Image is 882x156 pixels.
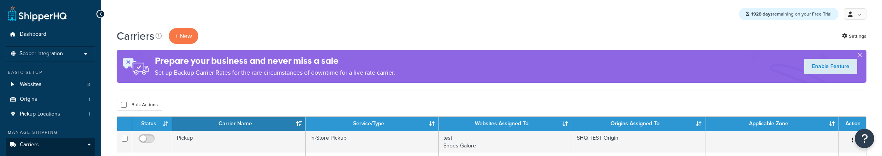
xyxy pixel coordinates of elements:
a: Carriers [6,138,95,152]
span: Origins [20,96,37,103]
th: Status: activate to sort column ascending [132,117,172,131]
div: Basic Setup [6,69,95,76]
td: SHQ TEST Origin [572,131,705,153]
li: Origins [6,92,95,107]
span: 1 [89,96,90,103]
button: Open Resource Center [855,129,874,148]
h1: Carriers [117,28,154,44]
span: Scope: Integration [19,51,63,57]
th: Action [839,117,866,131]
a: Origins 1 [6,92,95,107]
th: Carrier Name: activate to sort column ascending [172,117,306,131]
a: Dashboard [6,27,95,42]
button: + New [169,28,198,44]
div: Manage Shipping [6,129,95,136]
th: Service/Type: activate to sort column ascending [306,117,439,131]
div: remaining on your Free Trial [739,8,838,20]
a: ShipperHQ Home [8,6,66,21]
li: Pickup Locations [6,107,95,121]
td: In-Store Pickup [306,131,439,153]
span: Websites [20,81,42,88]
span: Carriers [20,142,39,148]
td: test Shoes Galore [439,131,572,153]
th: Applicable Zone: activate to sort column ascending [705,117,839,131]
li: Websites [6,77,95,92]
strong: 1928 days [751,11,773,18]
p: Set up Backup Carrier Rates for the rare circumstances of downtime for a live rate carrier. [155,67,395,78]
th: Websites Assigned To: activate to sort column ascending [439,117,572,131]
span: Pickup Locations [20,111,60,117]
button: Bulk Actions [117,99,162,110]
h4: Prepare your business and never miss a sale [155,54,395,67]
a: Websites 3 [6,77,95,92]
td: Pickup [172,131,306,153]
img: ad-rules-rateshop-fe6ec290ccb7230408bd80ed9643f0289d75e0ffd9eb532fc0e269fcd187b520.png [117,50,155,83]
th: Origins Assigned To: activate to sort column ascending [572,117,705,131]
a: Settings [842,31,866,42]
span: Dashboard [20,31,46,38]
a: Enable Feature [804,59,857,74]
a: Pickup Locations 1 [6,107,95,121]
span: 1 [89,111,90,117]
span: 3 [87,81,90,88]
